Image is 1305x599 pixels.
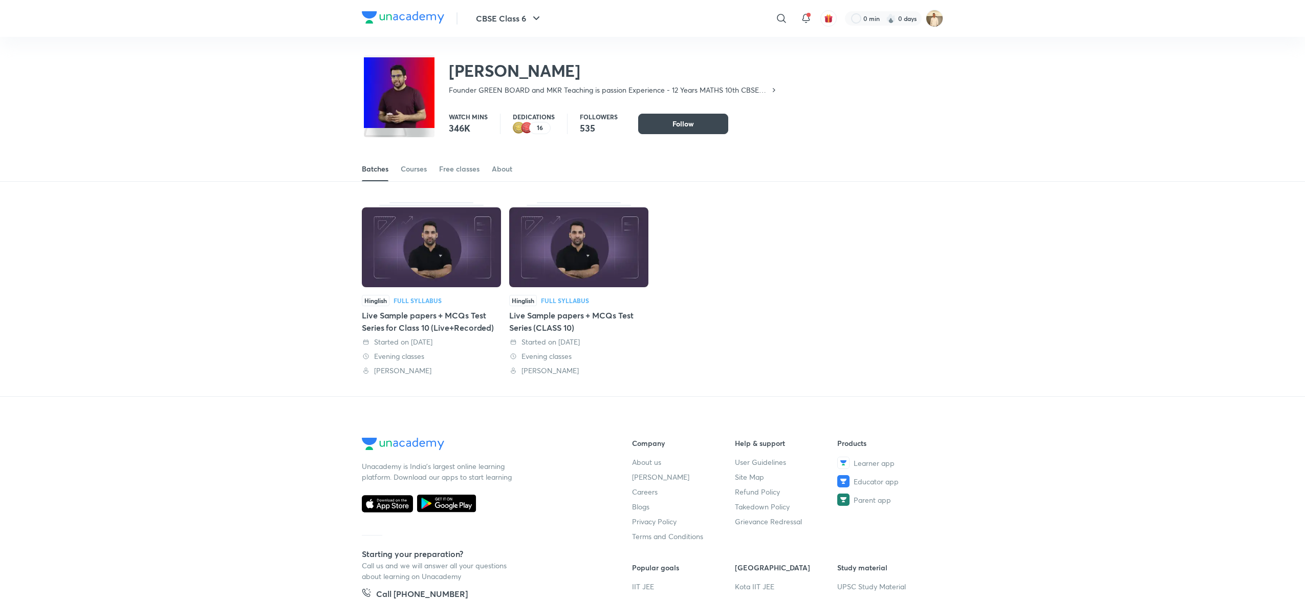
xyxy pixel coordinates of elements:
p: Followers [580,114,618,120]
div: Full Syllabus [541,297,589,304]
span: Educator app [854,476,899,487]
h6: Help & support [735,438,838,448]
img: educator badge1 [521,122,533,134]
a: [PERSON_NAME] [632,472,735,482]
img: Company Logo [362,11,444,24]
div: Evening classes [509,351,648,361]
a: User Guidelines [735,457,838,467]
img: Educator app [837,475,850,487]
a: Terms and Conditions [632,531,735,542]
p: 346K [449,122,488,134]
img: avatar [824,14,833,23]
span: Hinglish [509,295,537,306]
a: Parent app [837,494,940,506]
div: Evening classes [362,351,501,361]
span: Careers [632,486,658,497]
span: Learner app [854,458,895,468]
a: Privacy Policy [632,516,735,527]
a: Takedown Policy [735,501,838,512]
a: Refund Policy [735,486,838,497]
img: educator badge2 [513,122,525,134]
a: About us [632,457,735,467]
p: Founder GREEN BOARD and MKR Teaching is passion Experience - 12 Years MATHS 10th CBSE Aaa jao mat... [449,85,770,95]
div: Live Sample papers + MCQs Test Series for Class 10 (Live+Recorded) [362,202,501,376]
img: Thumbnail [509,207,648,287]
img: Chandrakant Deshmukh [926,10,943,27]
img: streak [886,13,896,24]
div: Live Sample papers + MCQs Test Series (CLASS 10) [509,309,648,334]
div: Free classes [439,164,480,174]
img: Parent app [837,494,850,506]
h6: Study material [837,562,940,573]
button: avatar [820,10,837,27]
img: Thumbnail [362,207,501,287]
a: Kota IIT JEE [735,581,838,592]
h5: Starting your preparation? [362,548,599,560]
div: Full Syllabus [394,297,442,304]
p: Unacademy is India’s largest online learning platform. Download our apps to start learning [362,461,515,482]
div: Live Sample papers + MCQs Test Series for Class 10 (Live+Recorded) [362,309,501,334]
p: Watch mins [449,114,488,120]
a: Blogs [632,501,735,512]
a: Company Logo [362,11,444,26]
div: Courses [401,164,427,174]
p: 535 [580,122,618,134]
a: Grievance Redressal [735,516,838,527]
a: Courses [401,157,427,181]
div: Started on 13 Jan 2025 [509,337,648,347]
a: Site Map [735,472,838,482]
h2: [PERSON_NAME] [449,60,778,81]
img: Company Logo [362,438,444,450]
p: Dedications [513,114,555,120]
img: Learner app [837,457,850,469]
span: Hinglish [362,295,389,306]
a: Company Logo [362,438,599,453]
p: 16 [537,124,543,132]
a: Careers [632,486,735,497]
div: Batches [362,164,388,174]
a: Free classes [439,157,480,181]
a: Educator app [837,475,940,487]
button: Follow [638,114,728,134]
a: About [492,157,512,181]
a: Learner app [837,457,940,469]
span: Follow [672,119,694,129]
button: CBSE Class 6 [470,8,549,29]
div: Mandeep Kumar Malik [509,366,648,376]
div: About [492,164,512,174]
a: Batches [362,157,388,181]
span: Parent app [854,495,891,505]
h6: Popular goals [632,562,735,573]
div: Live Sample papers + MCQs Test Series (CLASS 10) [509,202,648,376]
p: Call us and we will answer all your questions about learning on Unacademy [362,560,515,582]
div: Started on 29 Jan 2025 [362,337,501,347]
h6: Products [837,438,940,448]
div: Mandeep Kumar Malik [362,366,501,376]
a: UPSC Study Material [837,581,940,592]
h6: Company [632,438,735,448]
h6: [GEOGRAPHIC_DATA] [735,562,838,573]
a: IIT JEE [632,581,735,592]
